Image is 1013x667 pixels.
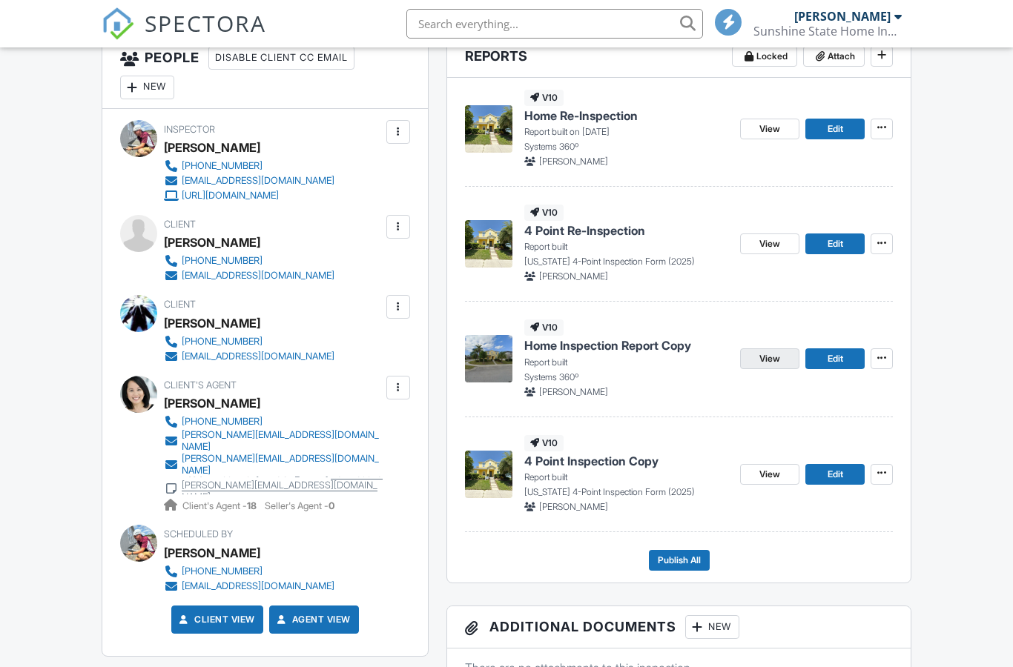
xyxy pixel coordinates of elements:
div: [PERSON_NAME][EMAIL_ADDRESS][DOMAIN_NAME] [182,429,383,453]
div: [EMAIL_ADDRESS][DOMAIN_NAME] [182,175,334,187]
h3: People [102,37,428,109]
div: [PHONE_NUMBER] [182,160,263,172]
div: [PHONE_NUMBER] [182,255,263,267]
span: Client [164,299,196,310]
div: [EMAIL_ADDRESS][DOMAIN_NAME] [182,270,334,282]
div: [URL][DOMAIN_NAME] [182,190,279,202]
div: Disable Client CC Email [208,46,354,70]
div: [PHONE_NUMBER] [182,336,263,348]
div: [EMAIL_ADDRESS][DOMAIN_NAME] [182,351,334,362]
a: [PHONE_NUMBER] [164,564,334,579]
div: [PERSON_NAME] [164,136,260,159]
div: [EMAIL_ADDRESS][DOMAIN_NAME] [182,580,334,592]
img: The Best Home Inspection Software - Spectora [102,7,134,40]
strong: 18 [247,500,257,511]
span: Scheduled By [164,528,233,540]
a: [EMAIL_ADDRESS][DOMAIN_NAME] [164,268,334,283]
a: [URL][DOMAIN_NAME] [164,188,334,203]
a: [EMAIL_ADDRESS][DOMAIN_NAME] [164,579,334,594]
a: [EMAIL_ADDRESS][DOMAIN_NAME] [164,173,334,188]
span: SPECTORA [145,7,266,39]
a: [PHONE_NUMBER] [164,334,334,349]
span: Client's Agent - [182,500,259,511]
div: [PHONE_NUMBER] [182,416,263,428]
a: [PERSON_NAME][EMAIL_ADDRESS][DOMAIN_NAME] [164,429,383,453]
div: New [685,615,739,639]
div: [PERSON_NAME] [164,312,260,334]
input: Search everything... [406,9,703,39]
a: [PERSON_NAME] [164,392,260,414]
div: [PHONE_NUMBER] [182,565,263,577]
a: [PERSON_NAME][EMAIL_ADDRESS][DOMAIN_NAME] [164,453,383,477]
strong: 0 [329,500,334,511]
a: Client View [176,612,255,627]
span: Client [164,219,196,230]
div: [PERSON_NAME][EMAIL_ADDRESS][DOMAIN_NAME] [182,453,383,477]
a: [PHONE_NUMBER] [164,414,383,429]
div: New [120,76,174,99]
div: Sunshine State Home Inspections [753,24,902,39]
div: [PERSON_NAME] [164,542,260,564]
span: Inspector [164,124,215,135]
div: Assistant contact [PERSON_NAME] [182,468,383,503]
a: [EMAIL_ADDRESS][DOMAIN_NAME] [164,349,334,364]
h3: Additional Documents [447,606,911,648]
div: [PERSON_NAME] [164,231,260,253]
a: [PHONE_NUMBER] [164,159,334,173]
span: Seller's Agent - [265,500,334,511]
a: [PHONE_NUMBER] [164,253,334,268]
div: [PERSON_NAME] [794,9,891,24]
span: Client's Agent [164,379,237,391]
a: SPECTORA [102,20,266,51]
a: Agent View [274,612,351,627]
